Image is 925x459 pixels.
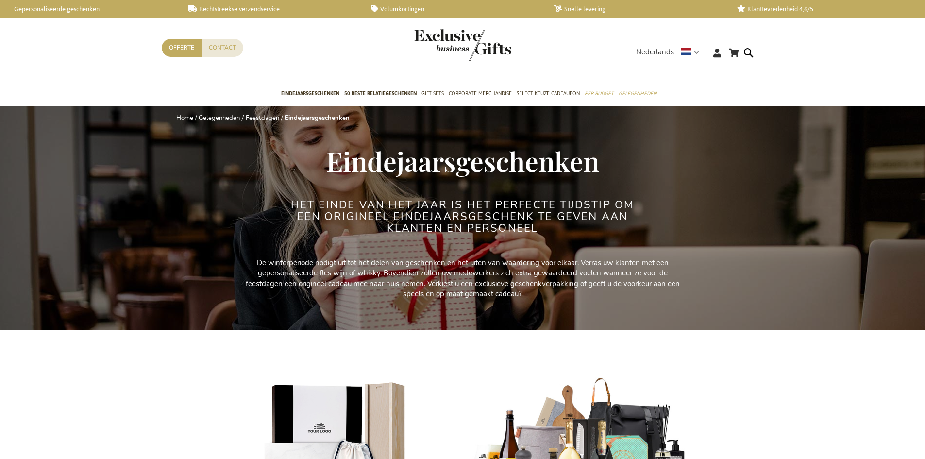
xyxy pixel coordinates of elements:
[344,88,417,99] span: 50 beste relatiegeschenken
[199,114,240,122] a: Gelegenheden
[281,88,339,99] span: Eindejaarsgeschenken
[449,88,512,99] span: Corporate Merchandise
[737,5,905,13] a: Klanttevredenheid 4,6/5
[281,199,645,235] h2: Het einde van het jaar is het perfecte tijdstip om een origineel eindejaarsgeschenk te geven aan ...
[554,5,722,13] a: Snelle levering
[619,82,656,106] a: Gelegenheden
[285,114,350,122] strong: Eindejaarsgeschenken
[619,88,656,99] span: Gelegenheden
[5,5,172,13] a: Gepersonaliseerde geschenken
[371,5,538,13] a: Volumkortingen
[421,88,444,99] span: Gift Sets
[585,82,614,106] a: Per Budget
[344,82,417,106] a: 50 beste relatiegeschenken
[162,39,202,57] a: Offerte
[517,88,580,99] span: Select Keuze Cadeaubon
[176,114,193,122] a: Home
[421,82,444,106] a: Gift Sets
[585,88,614,99] span: Per Budget
[188,5,355,13] a: Rechtstreekse verzendservice
[244,258,681,300] p: De winterperiode nodigt uit tot het delen van geschenken en het uiten van waardering voor elkaar....
[246,114,279,122] a: Feestdagen
[636,47,674,58] span: Nederlands
[202,39,243,57] a: Contact
[281,82,339,106] a: Eindejaarsgeschenken
[449,82,512,106] a: Corporate Merchandise
[414,29,511,61] img: Exclusive Business gifts logo
[414,29,463,61] a: store logo
[517,82,580,106] a: Select Keuze Cadeaubon
[326,143,599,179] span: Eindejaarsgeschenken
